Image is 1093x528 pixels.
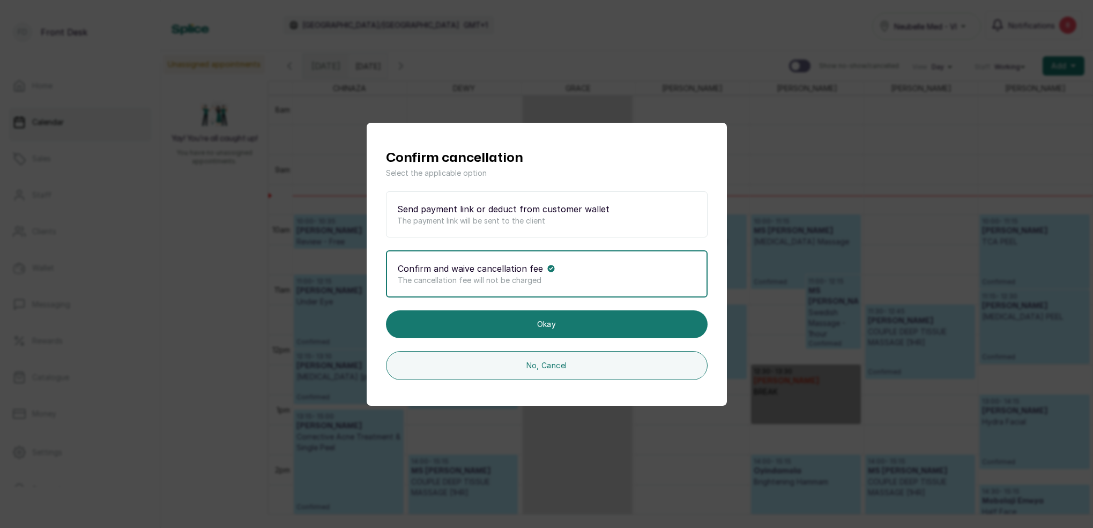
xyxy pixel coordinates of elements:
p: The cancellation fee will not be charged [398,275,696,286]
p: Send payment link or deduct from customer wallet [397,203,609,215]
h1: Confirm cancellation [386,148,708,168]
button: Okay [386,310,708,338]
p: Select the applicable option [386,168,708,179]
p: The payment link will be sent to the client [397,215,696,226]
button: No, Cancel [386,351,708,380]
p: Confirm and waive cancellation fee [398,262,543,275]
